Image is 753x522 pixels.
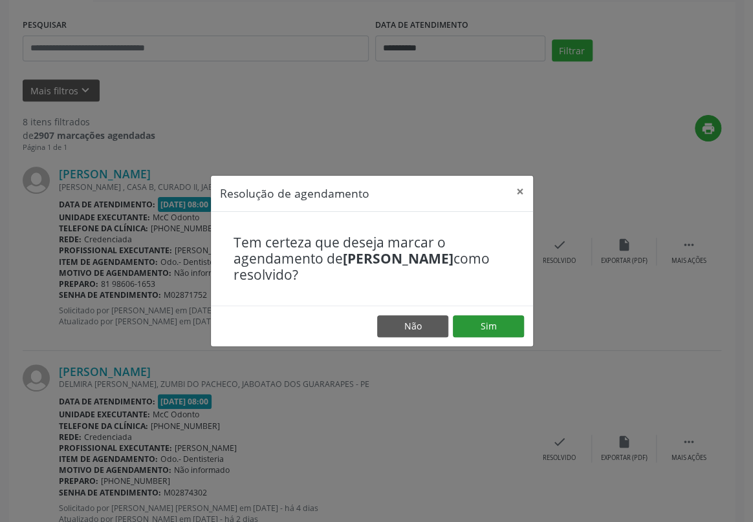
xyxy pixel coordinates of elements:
[343,249,453,267] b: [PERSON_NAME]
[453,315,524,337] button: Sim
[377,315,448,337] button: Não
[507,176,533,207] button: Close
[220,185,369,202] h5: Resolução de agendamento
[234,235,510,284] h4: Tem certeza que deseja marcar o agendamento de como resolvido?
